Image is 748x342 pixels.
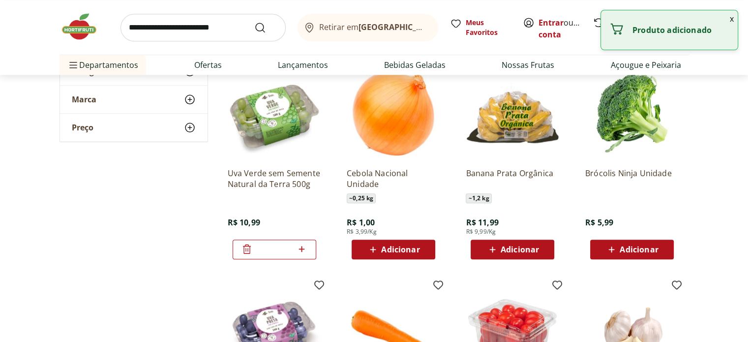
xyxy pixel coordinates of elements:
[585,66,679,160] img: Brócolis Ninja Unidade
[347,228,377,236] span: R$ 3,99/Kg
[632,25,730,35] p: Produto adicionado
[347,168,440,189] a: Cebola Nacional Unidade
[466,168,559,189] a: Banana Prata Orgânica
[72,95,96,105] span: Marca
[539,17,564,28] a: Entrar
[726,10,738,27] button: Fechar notificação
[466,18,511,37] span: Meus Favoritos
[610,59,681,71] a: Açougue e Peixaria
[228,66,321,160] img: Uva Verde sem Semente Natural da Terra 500g
[72,123,93,133] span: Preço
[466,193,491,203] span: ~ 1,2 kg
[120,14,286,41] input: search
[60,12,109,41] img: Hortifruti
[228,217,260,228] span: R$ 10,99
[450,18,511,37] a: Meus Favoritos
[381,246,419,253] span: Adicionar
[590,240,674,259] button: Adicionar
[254,22,278,33] button: Submit Search
[384,59,446,71] a: Bebidas Geladas
[466,228,496,236] span: R$ 9,99/Kg
[501,246,539,253] span: Adicionar
[228,168,321,189] a: Uva Verde sem Semente Natural da Terra 500g
[194,59,222,71] a: Ofertas
[347,217,375,228] span: R$ 1,00
[466,66,559,160] img: Banana Prata Orgânica
[466,217,498,228] span: R$ 11,99
[585,217,613,228] span: R$ 5,99
[352,240,435,259] button: Adicionar
[471,240,554,259] button: Adicionar
[278,59,328,71] a: Lançamentos
[539,17,593,40] a: Criar conta
[539,17,582,40] span: ou
[347,66,440,160] img: Cebola Nacional Unidade
[359,22,524,32] b: [GEOGRAPHIC_DATA]/[GEOGRAPHIC_DATA]
[347,193,376,203] span: ~ 0,25 kg
[67,53,79,77] button: Menu
[585,168,679,189] a: Brócolis Ninja Unidade
[298,14,438,41] button: Retirar em[GEOGRAPHIC_DATA]/[GEOGRAPHIC_DATA]
[60,114,208,142] button: Preço
[620,246,658,253] span: Adicionar
[60,86,208,114] button: Marca
[502,59,554,71] a: Nossas Frutas
[319,23,428,31] span: Retirar em
[67,53,138,77] span: Departamentos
